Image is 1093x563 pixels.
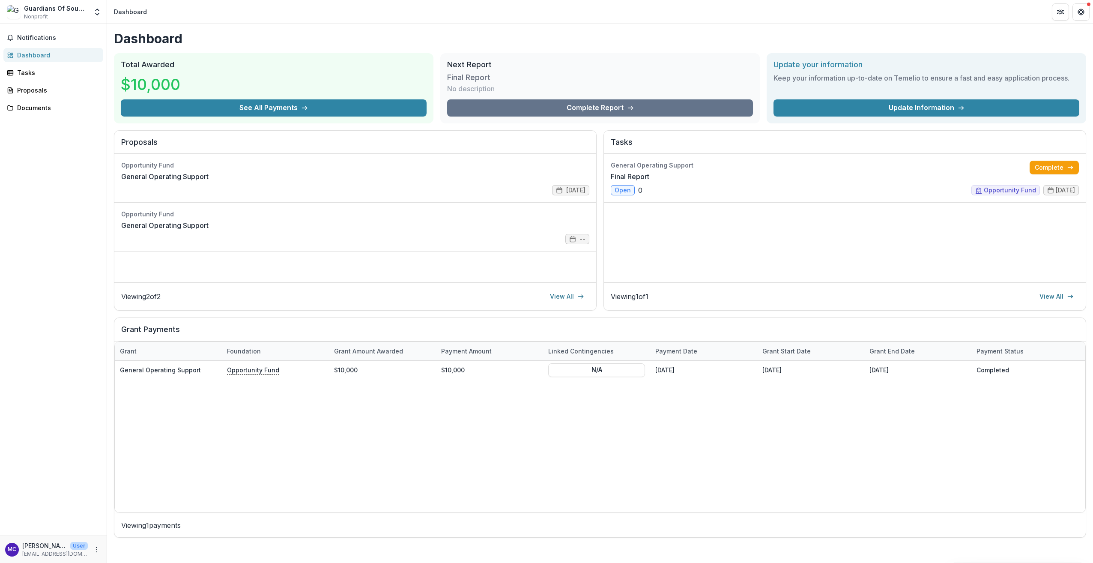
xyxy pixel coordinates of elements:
div: $10,000 [436,361,543,379]
div: Grant amount awarded [329,342,436,360]
div: Grant start date [757,342,864,360]
div: [DATE] [650,361,757,379]
div: Grant [115,342,222,360]
div: Guardians Of Sound & The Hip Hop Orchestra [24,4,88,13]
h3: Final Report [447,73,511,82]
div: Dashboard [114,7,147,16]
div: [DATE] [864,361,971,379]
h2: Total Awarded [121,60,427,69]
p: Viewing 1 of 1 [611,291,648,302]
p: Opportunity Fund [227,365,279,374]
div: Proposals [17,86,96,95]
div: $10,000 [329,361,436,379]
h2: Proposals [121,138,589,154]
a: General Operating Support [121,171,209,182]
p: No description [447,84,495,94]
p: Viewing 1 payments [121,520,1079,530]
div: Payment Amount [436,347,497,356]
div: Payment date [650,347,702,356]
a: Complete [1030,161,1079,174]
div: Payment date [650,342,757,360]
a: General Operating Support [121,220,209,231]
button: Notifications [3,31,103,45]
button: Open entity switcher [91,3,103,21]
div: Foundation [222,347,266,356]
img: Guardians Of Sound & The Hip Hop Orchestra [7,5,21,19]
button: Get Help [1072,3,1090,21]
a: Tasks [3,66,103,80]
div: Grant end date [864,347,920,356]
h2: Grant Payments [121,325,1079,341]
div: Payment status [971,342,1078,360]
button: N/A [548,363,645,377]
button: Partners [1052,3,1069,21]
p: [PERSON_NAME] [22,541,67,550]
p: Viewing 2 of 2 [121,291,161,302]
div: Grant amount awarded [329,347,408,356]
div: [DATE] [757,361,864,379]
div: Documents [17,103,96,112]
a: Documents [3,101,103,115]
nav: breadcrumb [110,6,150,18]
p: [EMAIL_ADDRESS][DOMAIN_NAME] [22,550,88,558]
div: Linked Contingencies [543,342,650,360]
button: More [91,545,102,555]
div: Payment Amount [436,342,543,360]
div: Dashboard [17,51,96,60]
button: See All Payments [121,99,427,117]
a: View All [1034,290,1079,303]
h3: Keep your information up-to-date on Temelio to ensure a fast and easy application process. [773,73,1079,83]
span: Nonprofit [24,13,48,21]
h3: $10,000 [121,73,185,96]
a: Proposals [3,83,103,97]
a: General Operating Support [120,366,201,374]
div: Linked Contingencies [543,347,619,356]
span: Notifications [17,34,100,42]
a: Dashboard [3,48,103,62]
div: Grant end date [864,342,971,360]
div: Foundation [222,342,329,360]
div: Completed [971,361,1078,379]
a: Complete Report [447,99,753,117]
a: Final Report [611,171,649,182]
div: Grant [115,347,142,356]
div: Payment status [971,347,1029,356]
h2: Update your information [773,60,1079,69]
p: User [70,542,88,550]
h2: Next Report [447,60,753,69]
a: View All [545,290,589,303]
div: Grant start date [757,347,816,356]
div: Tasks [17,68,96,77]
div: Michael Chapman [8,547,16,552]
a: Update Information [773,99,1079,117]
h1: Dashboard [114,31,1086,46]
h2: Tasks [611,138,1079,154]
